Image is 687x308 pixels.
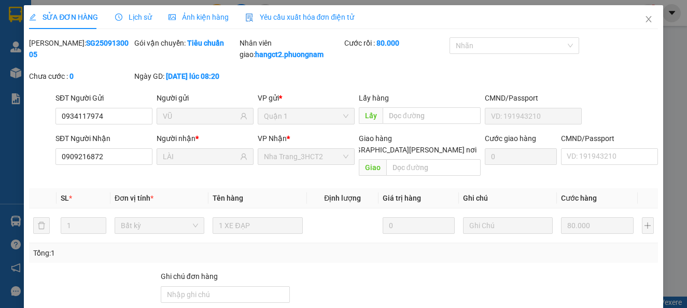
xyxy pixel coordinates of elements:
[383,194,421,202] span: Giá trị hàng
[29,71,132,82] div: Chưa cước :
[29,13,98,21] span: SỬA ĐƠN HÀNG
[485,108,582,124] input: VD: 191943210
[157,92,254,104] div: Người gửi
[187,39,224,47] b: Tiêu chuẩn
[213,217,303,234] input: VD: Bàn, Ghế
[134,71,237,82] div: Ngày GD:
[61,194,69,202] span: SL
[264,149,348,164] span: Nha Trang_3HCT2
[258,134,287,143] span: VP Nhận
[324,194,361,202] span: Định lượng
[245,13,254,22] img: icon
[386,159,481,176] input: Dọc đường
[169,13,229,21] span: Ảnh kiện hàng
[33,217,50,234] button: delete
[240,37,343,60] div: Nhân viên giao:
[29,37,132,60] div: [PERSON_NAME]:
[240,113,247,120] span: user
[245,13,355,21] span: Yêu cầu xuất hóa đơn điện tử
[642,217,654,234] button: plus
[166,72,219,80] b: [DATE] lúc 08:20
[264,108,348,124] span: Quận 1
[335,144,481,156] span: [GEOGRAPHIC_DATA][PERSON_NAME] nơi
[634,5,663,34] button: Close
[240,153,247,160] span: user
[561,133,658,144] div: CMND/Passport
[383,107,481,124] input: Dọc đường
[359,94,389,102] span: Lấy hàng
[134,37,237,49] div: Gói vận chuyển:
[163,110,238,122] input: Tên người gửi
[115,13,152,21] span: Lịch sử
[344,37,447,49] div: Cước rồi :
[485,92,582,104] div: CMND/Passport
[69,72,74,80] b: 0
[255,50,324,59] b: hangct2.phuongnam
[258,92,355,104] div: VP gửi
[376,39,399,47] b: 80.000
[561,194,597,202] span: Cước hàng
[163,151,238,162] input: Tên người nhận
[115,194,153,202] span: Đơn vị tính
[157,133,254,144] div: Người nhận
[463,217,553,234] input: Ghi Chú
[169,13,176,21] span: picture
[213,194,243,202] span: Tên hàng
[485,134,536,143] label: Cước giao hàng
[29,13,36,21] span: edit
[459,188,557,208] th: Ghi chú
[561,217,633,234] input: 0
[359,134,392,143] span: Giao hàng
[115,13,122,21] span: clock-circle
[33,247,266,259] div: Tổng: 1
[55,133,152,144] div: SĐT Người Nhận
[359,159,386,176] span: Giao
[161,286,290,303] input: Ghi chú đơn hàng
[121,218,199,233] span: Bất kỳ
[359,107,383,124] span: Lấy
[55,92,152,104] div: SĐT Người Gửi
[383,217,455,234] input: 0
[161,272,218,281] label: Ghi chú đơn hàng
[644,15,653,23] span: close
[485,148,556,165] input: Cước giao hàng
